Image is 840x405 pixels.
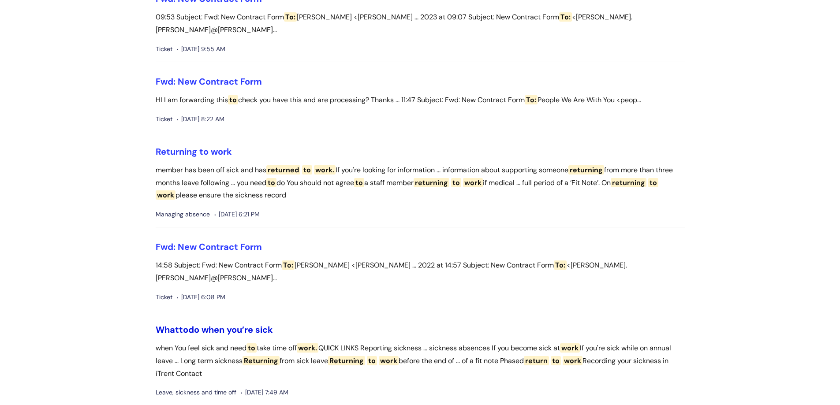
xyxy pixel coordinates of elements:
a: Returning to work [156,146,232,157]
a: Whattodo when you’re sick [156,324,273,335]
span: To: [284,12,297,22]
span: to [648,178,658,187]
span: returned [266,165,300,175]
a: Fwd: New Contract Form [156,241,262,253]
span: to [266,178,276,187]
span: return [524,356,549,365]
span: Managing absence [156,209,210,220]
span: to [451,178,461,187]
span: work [379,356,399,365]
span: work [156,190,175,200]
span: work. [297,343,318,353]
span: work. [314,165,336,175]
span: [DATE] 7:49 AM [241,387,288,398]
p: 09:53 Subject: Fwd: New Contract Form [PERSON_NAME] <[PERSON_NAME] ... 2023 at 09:07 Subject: New... [156,11,685,37]
span: returning [611,178,646,187]
span: work [463,178,483,187]
span: To: [554,260,567,270]
span: To: [525,95,538,104]
span: Ticket [156,292,172,303]
span: to [551,356,561,365]
p: member has been off sick and has If you're looking for information ... information about supporti... [156,164,685,202]
span: [DATE] 9:55 AM [177,44,225,55]
span: Returning [328,356,365,365]
span: Returning [156,146,197,157]
span: to [246,343,257,353]
span: to [228,95,238,104]
span: [DATE] 6:08 PM [177,292,225,303]
span: [DATE] 8:22 AM [177,114,224,125]
span: work [563,356,582,365]
span: To: [559,12,572,22]
p: 14:58 Subject: Fwd: New Contract Form [PERSON_NAME] <[PERSON_NAME] ... 2022 at 14:57 Subject: New... [156,259,685,285]
a: Fwd: New Contract Form [156,76,262,87]
span: work [560,343,580,353]
p: when You feel sick and need take time off QUICK LINKS Reporting sickness ... sickness absences If... [156,342,685,380]
span: returning [568,165,604,175]
span: work [211,146,232,157]
span: to [199,146,209,157]
p: HI I am forwarding this check you have this and are processing? Thanks ... 11:47 Subject: Fwd: Ne... [156,94,685,107]
span: to [367,356,377,365]
span: returning [414,178,449,187]
span: Leave, sickness and time off [156,387,236,398]
span: to [302,165,312,175]
span: [DATE] 6:21 PM [214,209,260,220]
span: To: [282,260,295,270]
span: Returning [243,356,280,365]
span: to [354,178,364,187]
span: to [179,324,188,335]
span: Ticket [156,44,172,55]
span: Ticket [156,114,172,125]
